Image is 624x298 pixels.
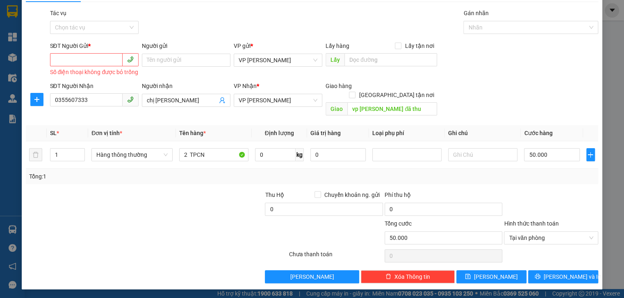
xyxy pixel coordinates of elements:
[456,270,526,283] button: save[PERSON_NAME]
[509,232,593,244] span: Tại văn phòng
[321,190,383,199] span: Chuyển khoản ng. gửi
[239,94,317,106] span: VP Hồng Lĩnh
[265,270,359,283] button: [PERSON_NAME]
[326,43,349,49] span: Lấy hàng
[239,54,317,66] span: VP Hoàng Liệt
[179,148,248,161] input: VD: Bàn, Ghế
[524,130,552,136] span: Cước hàng
[50,10,66,16] label: Tác vụ
[448,148,517,161] input: Ghi Chú
[385,273,391,280] span: delete
[142,81,230,90] div: Người nhận
[347,102,437,115] input: Dọc đường
[50,41,139,50] div: SĐT Người Gửi
[385,190,503,203] div: Phí thu hộ
[326,102,347,115] span: Giao
[50,68,139,77] div: Số điện thoại không được bỏ trống
[445,125,521,141] th: Ghi chú
[344,53,437,66] input: Dọc đường
[179,130,206,136] span: Tên hàng
[394,272,430,281] span: Xóa Thông tin
[290,272,334,281] span: [PERSON_NAME]
[326,53,344,66] span: Lấy
[463,10,488,16] label: Gán nhãn
[474,272,518,281] span: [PERSON_NAME]
[29,148,42,161] button: delete
[310,148,366,161] input: 0
[31,96,43,103] span: plus
[91,130,122,136] span: Đơn vị tính
[586,148,595,161] button: plus
[127,96,134,103] span: phone
[265,192,284,198] span: Thu Hộ
[535,273,540,280] span: printer
[296,148,304,161] span: kg
[361,270,455,283] button: deleteXóa Thông tin
[96,149,168,161] span: Hàng thông thường
[326,83,352,89] span: Giao hàng
[310,130,341,136] span: Giá trị hàng
[401,41,437,50] span: Lấy tận nơi
[504,220,558,227] label: Hình thức thanh toán
[234,41,322,50] div: VP gửi
[288,250,384,264] div: Chưa thanh toán
[265,130,294,136] span: Định lượng
[544,272,601,281] span: [PERSON_NAME] và In
[29,172,241,181] div: Tổng: 1
[234,83,257,89] span: VP Nhận
[587,151,594,158] span: plus
[142,41,230,50] div: Người gửi
[528,270,598,283] button: printer[PERSON_NAME] và In
[369,125,445,141] th: Loại phụ phí
[385,220,412,227] span: Tổng cước
[127,56,134,63] span: phone
[30,93,43,106] button: plus
[50,130,57,136] span: SL
[219,97,225,104] span: user-add
[355,90,437,99] span: [GEOGRAPHIC_DATA] tận nơi
[465,273,471,280] span: save
[50,81,139,90] div: SĐT Người Nhận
